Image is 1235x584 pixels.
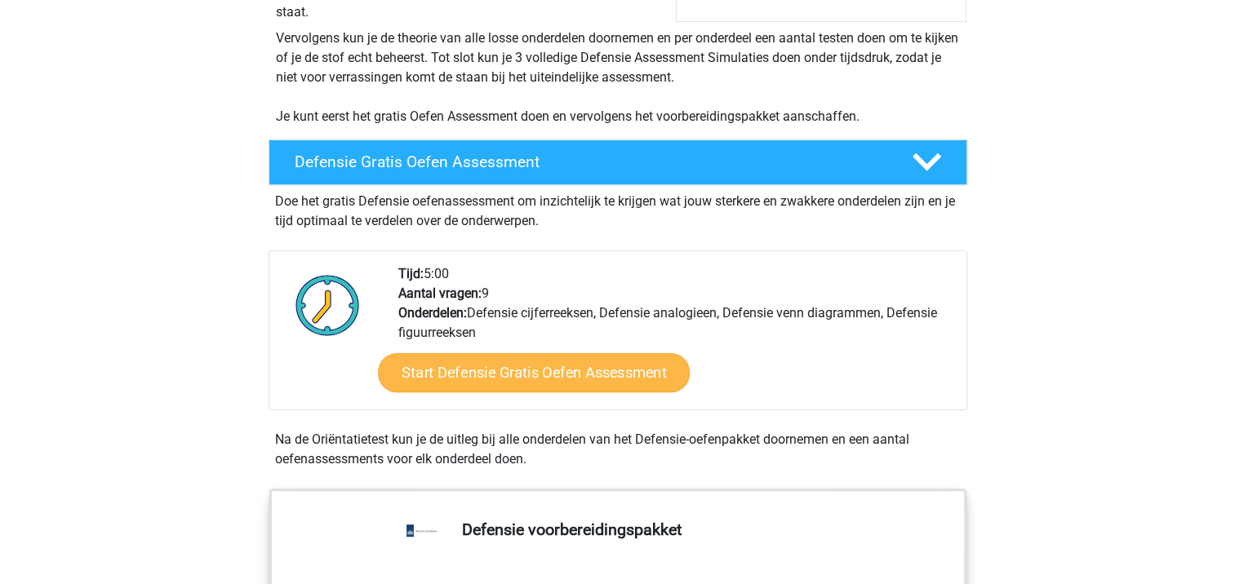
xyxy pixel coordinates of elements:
[262,139,974,185] a: Defensie Gratis Oefen Assessment
[398,305,467,321] b: Onderdelen:
[295,153,886,171] h4: Defensie Gratis Oefen Assessment
[386,264,966,409] div: 5:00 9 Defensie cijferreeksen, Defensie analogieen, Defensie venn diagrammen, Defensie figuurreeksen
[269,29,966,126] div: Vervolgens kun je de theorie van alle losse onderdelen doornemen en per onderdeel een aantal test...
[287,264,369,346] img: Klok
[398,266,424,281] b: Tijd:
[269,430,967,469] div: Na de Oriëntatietest kun je de uitleg bij alle onderdelen van het Defensie-oefenpakket doornemen ...
[398,285,482,301] b: Aantal vragen:
[269,185,967,231] div: Doe het gratis Defensie oefenassessment om inzichtelijk te krijgen wat jouw sterkere en zwakkere ...
[378,353,690,392] a: Start Defensie Gratis Oefen Assessment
